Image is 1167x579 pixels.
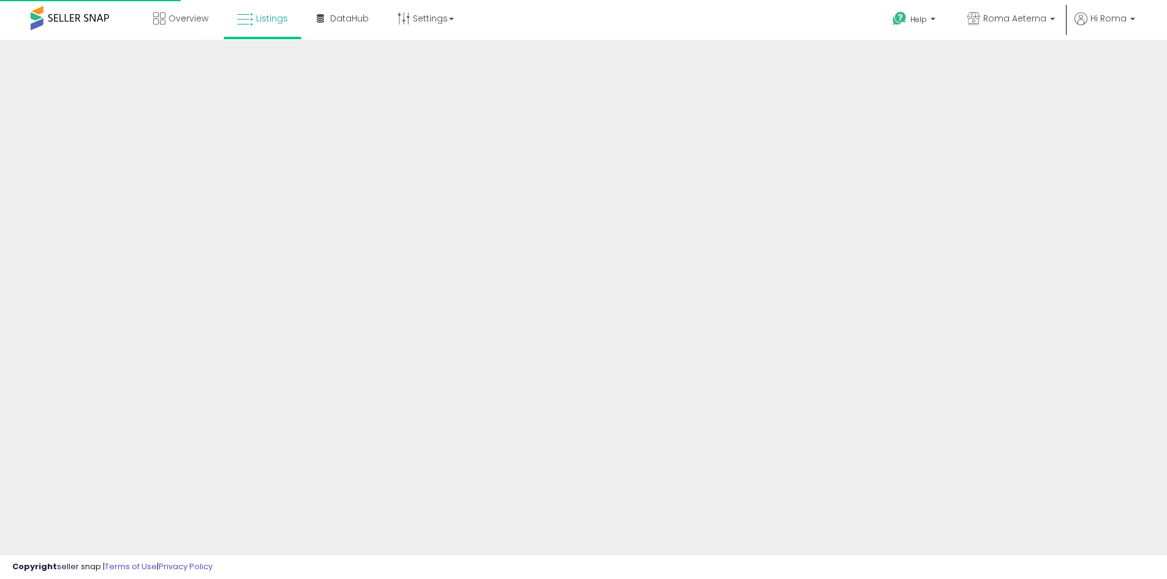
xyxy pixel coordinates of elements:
[983,12,1046,25] span: Roma Aeterna
[1074,12,1135,40] a: Hi Roma
[168,12,208,25] span: Overview
[330,12,369,25] span: DataHub
[1090,12,1127,25] span: Hi Roma
[910,14,927,25] span: Help
[883,2,948,40] a: Help
[892,11,907,26] i: Get Help
[256,12,288,25] span: Listings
